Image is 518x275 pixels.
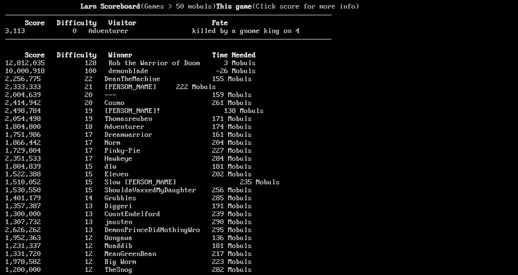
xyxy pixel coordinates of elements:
a: 1,331,720 12 MeanGreenBean 217 Mobuls [5,250,252,258]
a: 12,812,035 128 Rob the Warrior of Doom 3 Mobuls [5,59,256,67]
a: 1,804,839 15 dlw 181 Mobuls [5,163,252,171]
a: 1,978,582 12 Big Worm 223 Mobuls [5,258,252,266]
a: 1,357,387 13 Diggeri 191 Mobuls [5,202,252,210]
a: 2,004,639 20 --- 159 Mobuls [5,91,252,99]
a: 2,256,775 22 DeanTheMachine 155 Mobuls [5,75,252,83]
a: 2,054,498 19 Thomasreuben 171 Mobuls [5,115,252,123]
b: Larn Scoreboard [81,2,141,11]
a: 1,300,000 13 CountEndelford 239 Mobuls [5,210,252,218]
b: Score Difficulty Winner Time Needed [25,51,256,59]
a: 1,522,388 15 Eleven 202 Mobuls [5,170,252,179]
a: 1,866,442 17 Norm 204 Mobuls [5,139,252,147]
a: 1,751,986 17 Dreamwarrior 161 Mobuls [5,131,252,139]
a: 2,333,333 21 [PERSON_NAME] 222 Mobuls [5,83,216,91]
a: 3,113 0 Adventurer killed by a gnome king on 4 [5,27,300,35]
a: 1,401,179 14 Grubbles 285 Mobuls [5,194,252,202]
a: 1,729,804 17 Pinky-Pie 227 Mobuls [5,147,252,155]
a: 1,231,337 12 Muaddib 181 Mobuls [5,242,252,250]
a: 1,804,800 18 Adventurer 174 Mobuls [5,123,252,131]
a: 1,307,732 13 jausten 290 Mobuls [5,218,252,226]
a: 2,351,533 17 Hawkeye 284 Mobuls [5,155,252,163]
b: Score Difficulty Visitor Fate [25,19,228,27]
a: 10,000,918 100 demonblade -26 Mobuls [5,67,256,75]
a: 1,510,052 15 Slow [PERSON_NAME] 235 Mobuls [5,178,280,186]
a: 1,530,550 15 ShouldaVaxxedMyDaughter 256 Mobuls [5,186,252,194]
a: 2,498,784 19 [PERSON_NAME]! 138 Mobuls [5,107,264,115]
a: 2,626,262 13 DemonPrinceDidNothingWro 295 Mobuls [5,226,252,234]
larn: (Games > 50 mobuls) (Click score for more info) Click on a score for more information ---- Reload... [5,3,332,261]
a: 1,952,363 12 Oongawa 136 Mobuls [5,234,252,242]
a: 2,414,942 20 Cosmo 261 Mobuls [5,99,252,107]
b: This game [216,2,252,11]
